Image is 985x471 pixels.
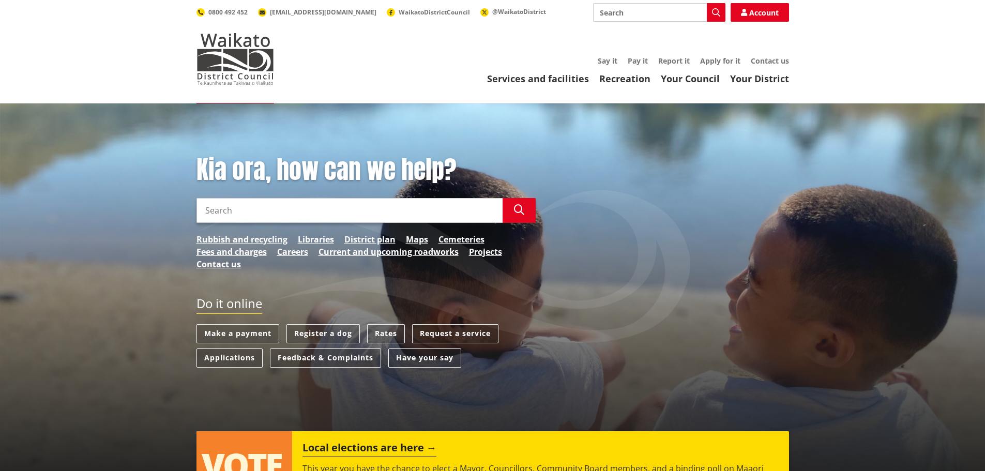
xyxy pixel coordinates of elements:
[367,324,405,343] a: Rates
[388,348,461,368] a: Have your say
[319,246,459,258] a: Current and upcoming roadworks
[406,233,428,246] a: Maps
[196,8,248,17] a: 0800 492 452
[208,8,248,17] span: 0800 492 452
[700,56,740,66] a: Apply for it
[593,3,725,22] input: Search input
[469,246,502,258] a: Projects
[751,56,789,66] a: Contact us
[344,233,396,246] a: District plan
[302,442,436,457] h2: Local elections are here
[196,233,287,246] a: Rubbish and recycling
[196,198,503,223] input: Search input
[487,72,589,85] a: Services and facilities
[277,246,308,258] a: Careers
[196,258,241,270] a: Contact us
[661,72,720,85] a: Your Council
[298,233,334,246] a: Libraries
[196,348,263,368] a: Applications
[196,155,536,185] h1: Kia ora, how can we help?
[196,33,274,85] img: Waikato District Council - Te Kaunihera aa Takiwaa o Waikato
[270,348,381,368] a: Feedback & Complaints
[258,8,376,17] a: [EMAIL_ADDRESS][DOMAIN_NAME]
[196,246,267,258] a: Fees and charges
[730,72,789,85] a: Your District
[286,324,360,343] a: Register a dog
[196,324,279,343] a: Make a payment
[438,233,484,246] a: Cemeteries
[412,324,498,343] a: Request a service
[731,3,789,22] a: Account
[628,56,648,66] a: Pay it
[599,72,650,85] a: Recreation
[658,56,690,66] a: Report it
[387,8,470,17] a: WaikatoDistrictCouncil
[480,7,546,16] a: @WaikatoDistrict
[196,296,262,314] h2: Do it online
[492,7,546,16] span: @WaikatoDistrict
[598,56,617,66] a: Say it
[270,8,376,17] span: [EMAIL_ADDRESS][DOMAIN_NAME]
[399,8,470,17] span: WaikatoDistrictCouncil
